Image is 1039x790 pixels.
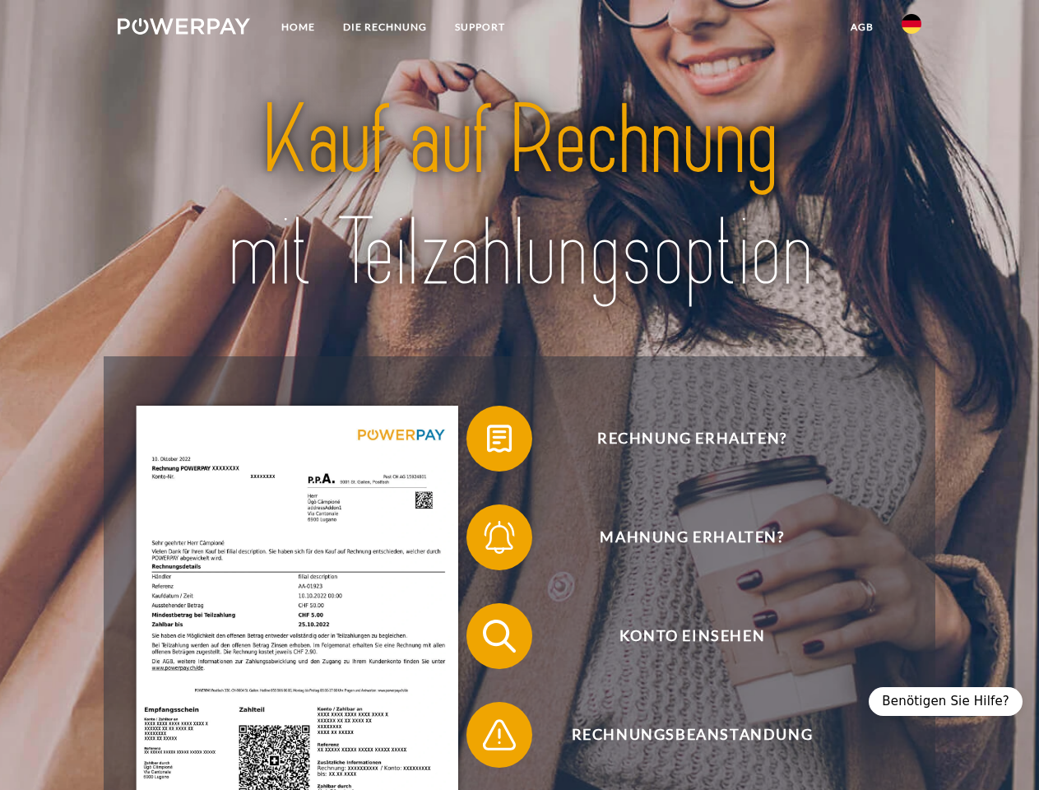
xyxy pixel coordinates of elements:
button: Rechnungsbeanstandung [466,702,894,768]
a: agb [837,12,888,42]
span: Rechnungsbeanstandung [490,702,893,768]
img: qb_warning.svg [479,714,520,755]
span: Konto einsehen [490,603,893,669]
img: qb_bell.svg [479,517,520,558]
button: Mahnung erhalten? [466,504,894,570]
img: qb_search.svg [479,616,520,657]
img: logo-powerpay-white.svg [118,18,250,35]
span: Mahnung erhalten? [490,504,893,570]
div: Benötigen Sie Hilfe? [869,687,1023,716]
img: title-powerpay_de.svg [157,79,882,315]
img: qb_bill.svg [479,418,520,459]
a: SUPPORT [441,12,519,42]
a: DIE RECHNUNG [329,12,441,42]
a: Home [267,12,329,42]
img: de [902,14,921,34]
span: Rechnung erhalten? [490,406,893,472]
button: Konto einsehen [466,603,894,669]
button: Rechnung erhalten? [466,406,894,472]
